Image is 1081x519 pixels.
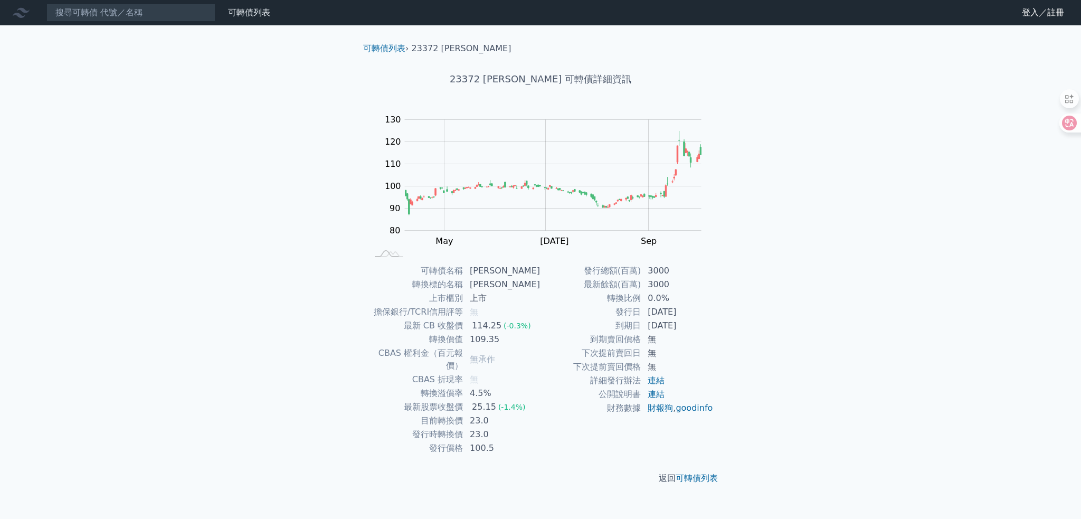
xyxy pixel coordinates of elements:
[463,278,540,291] td: [PERSON_NAME]
[463,414,540,428] td: 23.0
[367,291,463,305] td: 上市櫃別
[1013,4,1073,21] a: 登入／註冊
[367,400,463,414] td: 最新股票收盤價
[367,428,463,441] td: 發行時轉換價
[463,264,540,278] td: [PERSON_NAME]
[435,236,453,246] tspan: May
[540,236,568,246] tspan: [DATE]
[363,42,409,55] li: ›
[385,181,401,191] tspan: 100
[648,403,673,413] a: 財報狗
[390,225,400,235] tspan: 80
[648,389,665,399] a: 連結
[540,360,641,374] td: 下次提前賣回價格
[470,319,504,332] div: 114.25
[385,137,401,147] tspan: 120
[463,333,540,346] td: 109.35
[676,473,718,483] a: 可轉債列表
[540,291,641,305] td: 轉換比例
[367,305,463,319] td: 擔保銀行/TCRI信用評等
[540,278,641,291] td: 最新餘額(百萬)
[470,374,478,384] span: 無
[504,322,531,330] span: (-0.3%)
[463,441,540,455] td: 100.5
[540,346,641,360] td: 下次提前賣回日
[363,43,405,53] a: 可轉債列表
[641,291,714,305] td: 0.0%
[367,414,463,428] td: 目前轉換價
[385,159,401,169] tspan: 110
[463,291,540,305] td: 上市
[355,472,726,485] p: 返回
[540,401,641,415] td: 財務數據
[367,346,463,373] td: CBAS 權利金（百元報價）
[367,386,463,400] td: 轉換溢價率
[385,115,401,125] tspan: 130
[390,203,400,213] tspan: 90
[540,319,641,333] td: 到期日
[641,305,714,319] td: [DATE]
[463,428,540,441] td: 23.0
[470,401,498,413] div: 25.15
[641,264,714,278] td: 3000
[367,278,463,291] td: 轉換標的名稱
[355,72,726,87] h1: 23372 [PERSON_NAME] 可轉債詳細資訊
[46,4,215,22] input: 搜尋可轉債 代號／名稱
[463,386,540,400] td: 4.5%
[470,307,478,317] span: 無
[498,403,526,411] span: (-1.4%)
[540,305,641,319] td: 發行日
[676,403,713,413] a: goodinfo
[540,374,641,388] td: 詳細發行辦法
[540,264,641,278] td: 發行總額(百萬)
[367,319,463,333] td: 最新 CB 收盤價
[648,375,665,385] a: 連結
[367,373,463,386] td: CBAS 折現率
[228,7,270,17] a: 可轉債列表
[641,346,714,360] td: 無
[412,42,511,55] li: 23372 [PERSON_NAME]
[641,319,714,333] td: [DATE]
[470,354,495,364] span: 無承作
[540,333,641,346] td: 到期賣回價格
[540,388,641,401] td: 公開說明書
[380,115,717,268] g: Chart
[367,333,463,346] td: 轉換價值
[641,278,714,291] td: 3000
[367,264,463,278] td: 可轉債名稱
[641,401,714,415] td: ,
[367,441,463,455] td: 發行價格
[641,236,657,246] tspan: Sep
[641,360,714,374] td: 無
[641,333,714,346] td: 無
